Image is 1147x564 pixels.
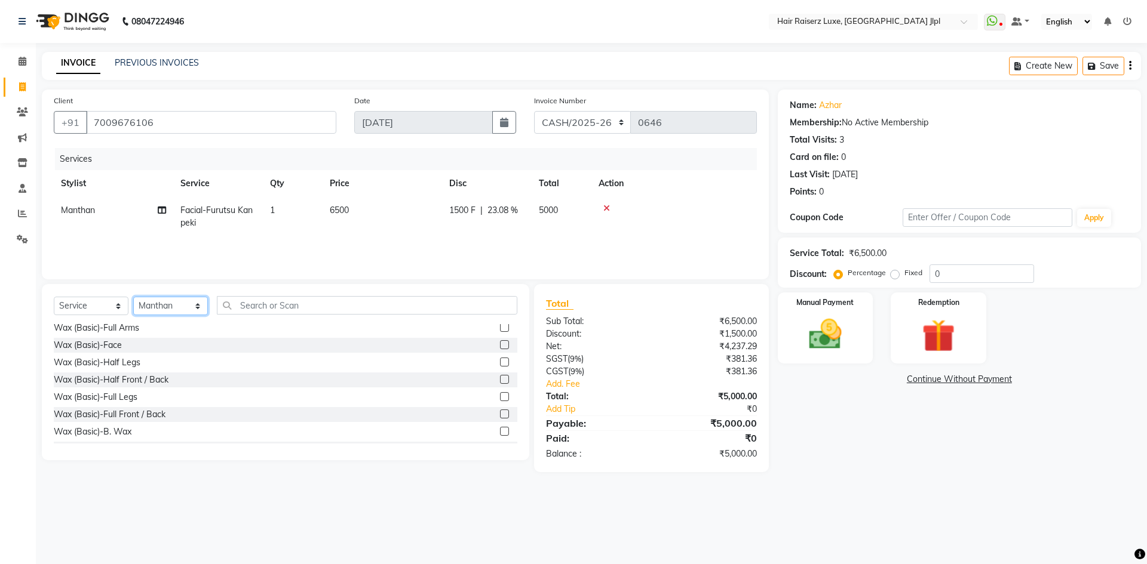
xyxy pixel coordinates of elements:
div: Wax (Basic)-Full Front / Back [54,408,165,421]
label: Manual Payment [796,297,854,308]
span: 5000 [539,205,558,215]
th: Total [532,170,591,197]
th: Qty [263,170,323,197]
a: Continue Without Payment [780,373,1139,386]
div: Points: [790,186,817,198]
img: logo [30,5,112,38]
div: Total Visits: [790,134,837,146]
div: ( ) [537,353,651,365]
div: Net: [537,340,651,353]
div: ₹5,000.00 [651,416,765,430]
span: Facial-Furutsu Kanpeki [180,205,253,228]
span: | [480,204,483,217]
a: PREVIOUS INVOICES [115,57,199,68]
div: Membership: [790,116,842,129]
div: ₹6,500.00 [849,247,887,260]
div: Wax (Basic)-Half Front / Back [54,374,168,386]
input: Enter Offer / Coupon Code [903,208,1072,227]
button: Create New [1009,57,1078,75]
div: ₹5,000.00 [651,448,765,460]
th: Price [323,170,442,197]
span: 23.08 % [487,204,518,217]
th: Service [173,170,263,197]
input: Search by Name/Mobile/Email/Code [86,111,336,134]
div: 3 [839,134,844,146]
button: +91 [54,111,87,134]
div: Services [55,148,766,170]
div: Total: [537,390,651,403]
div: ₹6,500.00 [651,315,765,328]
div: ₹0 [670,403,765,415]
button: Save [1082,57,1124,75]
div: Discount: [537,328,651,340]
div: Paid: [537,431,651,445]
div: 0 [819,186,824,198]
div: ₹4,237.29 [651,340,765,353]
span: 1500 F [449,204,476,217]
div: Last Visit: [790,168,830,181]
div: Wax (Basic)-Full Arms [54,322,139,334]
a: Azhar [819,99,842,112]
div: No Active Membership [790,116,1129,129]
input: Search or Scan [217,296,517,315]
label: Client [54,95,73,106]
span: 6500 [330,205,349,215]
span: 9% [570,354,581,363]
div: Card on file: [790,151,839,164]
div: ₹381.36 [651,353,765,365]
div: Sub Total: [537,315,651,328]
a: Add. Fee [537,378,766,390]
label: Percentage [848,267,886,278]
span: SGST [546,353,568,364]
label: Redemption [918,297,959,308]
div: Wax (Basic)-Half Legs [54,356,140,369]
div: Wax (Basic)-Full Body Wax [54,443,159,455]
span: Total [546,297,573,310]
div: Coupon Code [790,211,903,224]
div: 0 [841,151,846,164]
a: INVOICE [56,53,100,74]
div: Wax (Basic)-Face [54,339,122,352]
div: Balance : [537,448,651,460]
span: CGST [546,366,568,377]
div: Wax (Basic)-Full Legs [54,391,137,403]
span: Manthan [61,205,95,215]
img: _gift.svg [912,315,965,356]
div: ₹381.36 [651,365,765,378]
div: Payable: [537,416,651,430]
div: Service Total: [790,247,844,260]
label: Date [354,95,370,106]
div: [DATE] [832,168,858,181]
span: 9% [571,366,582,376]
div: ₹0 [651,431,765,445]
th: Stylist [54,170,173,197]
div: ₹1,500.00 [651,328,765,340]
b: 08047224946 [131,5,184,38]
button: Apply [1077,209,1111,227]
div: Discount: [790,268,827,281]
label: Invoice Number [534,95,586,106]
div: ₹5,000.00 [651,390,765,403]
th: Disc [442,170,532,197]
a: Add Tip [537,403,670,415]
span: 1 [270,205,275,215]
div: Name: [790,99,817,112]
th: Action [591,170,757,197]
label: Fixed [904,267,922,278]
img: _cash.svg [799,315,852,353]
div: Wax (Basic)-B. Wax [54,426,131,438]
div: ( ) [537,365,651,378]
